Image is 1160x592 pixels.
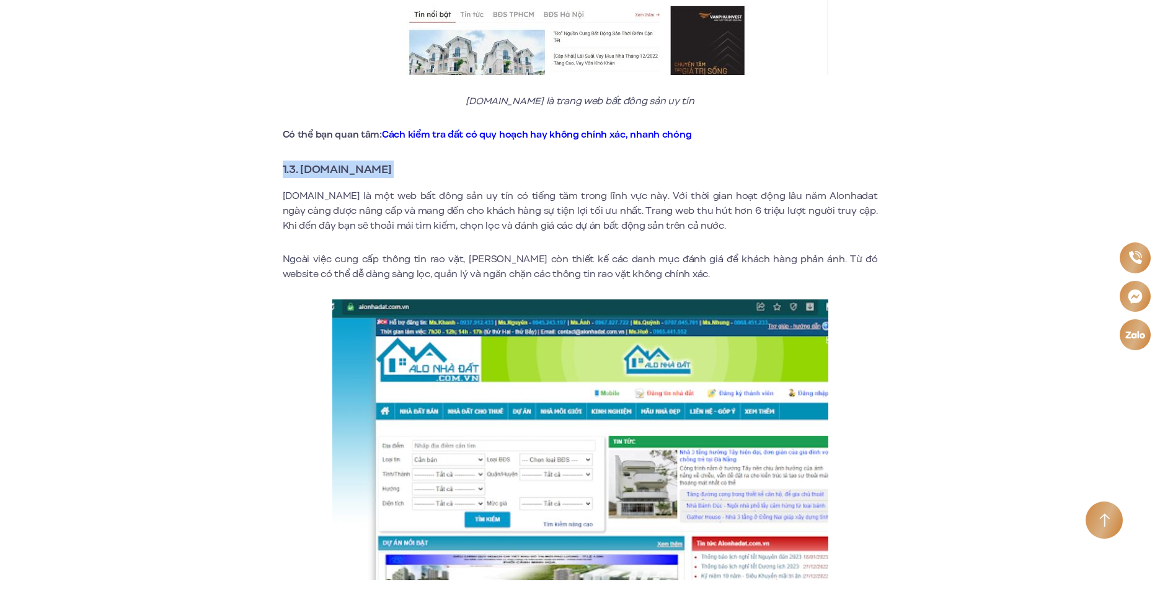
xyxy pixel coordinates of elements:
img: Phone icon [1128,251,1141,264]
img: Messenger icon [1128,289,1143,304]
p: Ngoài việc cung cấp thông tin rao vặt, [PERSON_NAME] còn thiết kế các danh mục đánh giá để khách ... [283,252,878,281]
strong: 1.3. [DOMAIN_NAME] [283,161,392,177]
p: [DOMAIN_NAME] là một web bất đông sản uy tín có tiếng tăm trong lĩnh vực này. Với thời gian hoạt ... [283,188,878,233]
img: Arrow icon [1099,513,1110,528]
img: Zalo icon [1125,331,1145,338]
em: [DOMAIN_NAME] là trang web bất đông sản uy tín [466,94,694,108]
strong: Có thể bạn quan tâm: [283,128,692,141]
img: Alonhadat.com.vn là một web bất đông sản uy tín [332,299,828,580]
a: Cách kiểm tra đất có quy hoạch hay không chính xác, nhanh chóng [382,128,691,141]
